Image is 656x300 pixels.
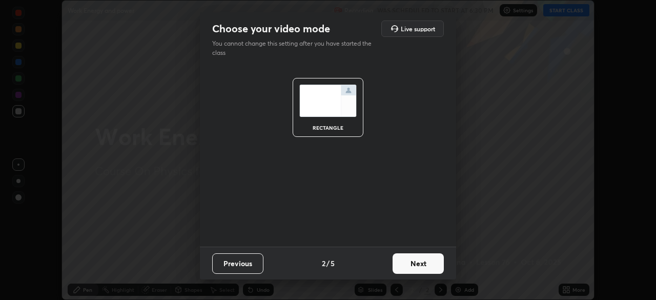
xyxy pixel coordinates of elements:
[322,258,325,269] h4: 2
[331,258,335,269] h4: 5
[326,258,330,269] h4: /
[212,22,330,35] h2: Choose your video mode
[212,39,378,57] p: You cannot change this setting after you have started the class
[307,125,348,130] div: rectangle
[212,253,263,274] button: Previous
[299,85,357,117] img: normalScreenIcon.ae25ed63.svg
[401,26,435,32] h5: Live support
[393,253,444,274] button: Next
